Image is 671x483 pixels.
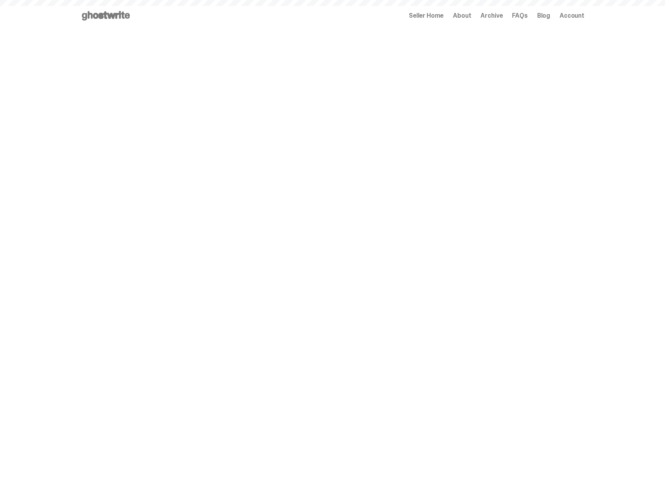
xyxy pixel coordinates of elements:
[560,13,584,19] a: Account
[409,13,444,19] a: Seller Home
[537,13,550,19] a: Blog
[453,13,471,19] a: About
[481,13,503,19] a: Archive
[512,13,527,19] a: FAQs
